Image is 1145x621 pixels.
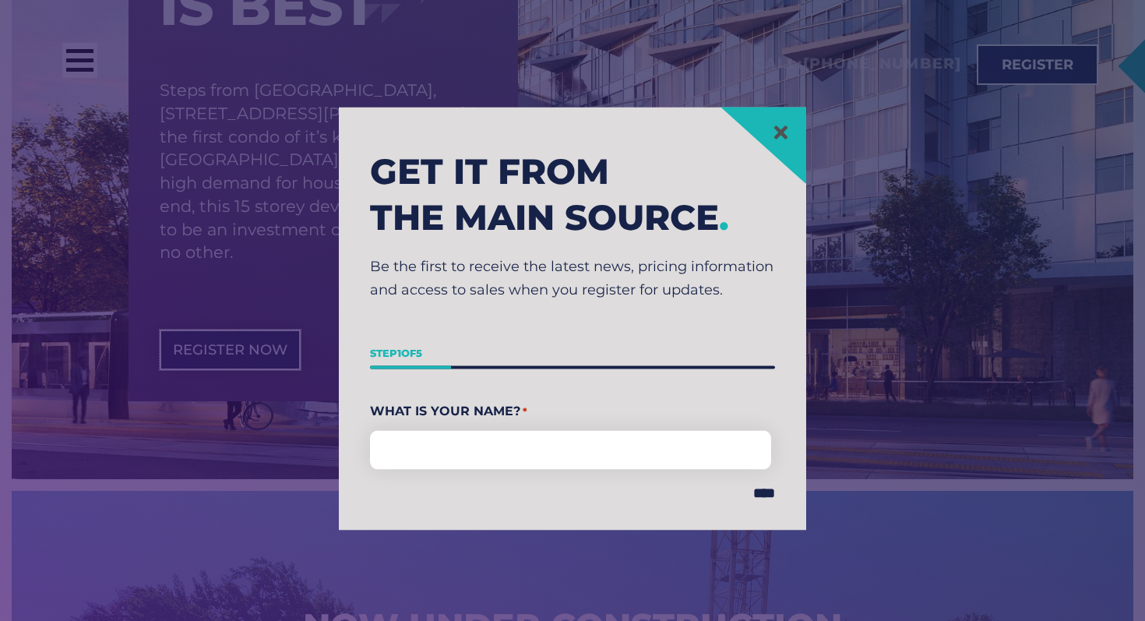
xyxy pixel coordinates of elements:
p: Step of [370,343,775,366]
h2: Get it from the main source [370,150,775,241]
span: 5 [416,348,422,360]
span: 1 [397,348,401,360]
p: Be the first to receive the latest news, pricing information and access to sales when you registe... [370,256,775,302]
legend: What Is Your Name? [370,400,775,424]
span: . [719,196,729,238]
